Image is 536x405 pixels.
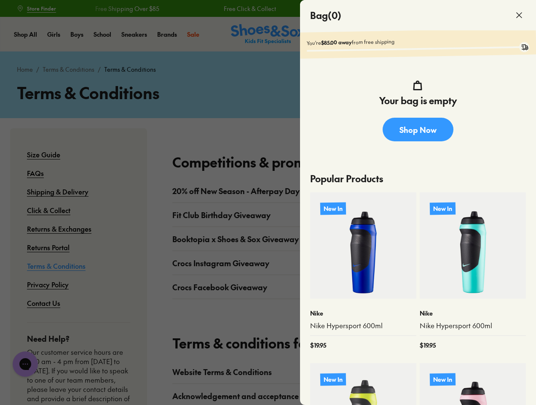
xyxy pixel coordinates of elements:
p: New In [320,373,346,386]
h4: Your bag is empty [379,94,457,108]
p: New In [430,373,456,386]
p: New In [320,202,346,215]
a: Nike Hypersport 600ml [420,321,526,330]
button: Open gorgias live chat [4,3,29,28]
p: Popular Products [310,165,526,192]
p: New In [430,202,456,215]
b: $85.00 away [321,39,352,46]
h4: Bag ( 0 ) [310,8,341,22]
p: Nike [310,309,416,318]
p: You're from free shipping [307,35,529,46]
a: Nike Hypersport 600ml [310,321,416,330]
a: New In [310,192,416,299]
span: $ 19.95 [310,341,326,350]
p: Nike [420,309,526,318]
a: New In [420,192,526,299]
a: Shop Now [383,118,453,141]
span: $ 19.95 [420,341,436,350]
